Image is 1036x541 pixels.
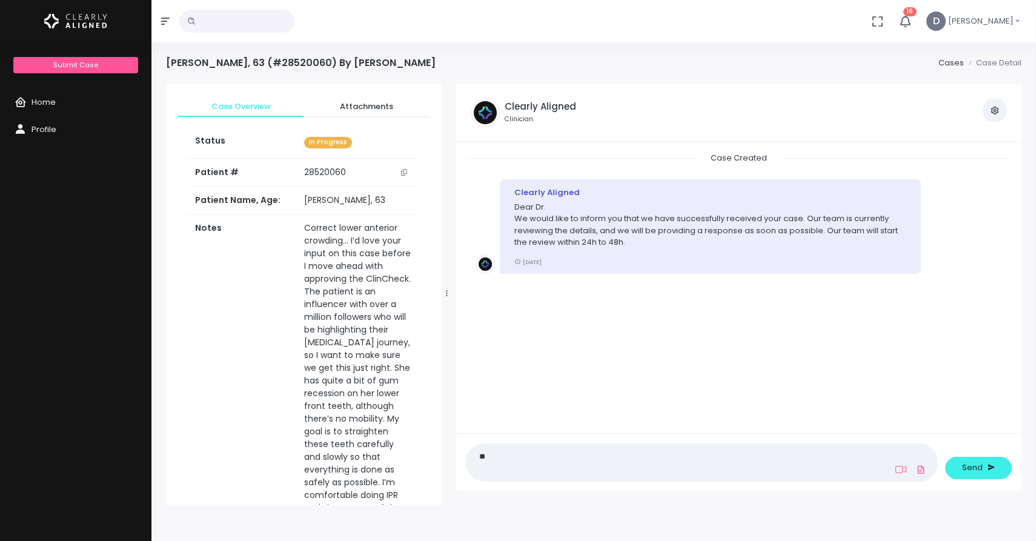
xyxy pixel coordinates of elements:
span: Send [962,462,983,474]
th: Patient Name, Age: [188,187,297,214]
th: Patient # [188,158,297,187]
a: Add Loom Video [893,465,909,474]
span: Profile [32,124,56,135]
h4: [PERSON_NAME], 63 (#28520060) By [PERSON_NAME] [166,57,436,68]
a: Cases [938,57,964,68]
small: Clinician [505,115,576,124]
span: Submit Case [53,60,98,70]
div: scrollable content [166,84,442,505]
small: [DATE] [514,258,542,266]
span: Case Overview [188,101,294,113]
img: Logo Horizontal [44,8,107,34]
td: 28520060 [297,159,419,187]
h5: Clearly Aligned [505,101,576,112]
span: Case Created [696,148,782,167]
div: scrollable content [466,152,1012,421]
span: Home [32,96,56,108]
td: [PERSON_NAME], 63 [297,187,419,214]
a: Submit Case [13,57,138,73]
span: In Progress [304,137,352,148]
a: Add Files [914,459,928,480]
span: D [926,12,946,31]
span: Attachments [313,101,419,113]
li: Case Detail [964,57,1021,69]
span: 16 [903,7,917,16]
span: [PERSON_NAME] [948,15,1014,27]
p: Dear Dr. We would like to inform you that we have successfully received your case. Our team is cu... [514,201,906,248]
th: Status [188,127,297,158]
div: Clearly Aligned [514,187,906,199]
button: Send [945,457,1012,479]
